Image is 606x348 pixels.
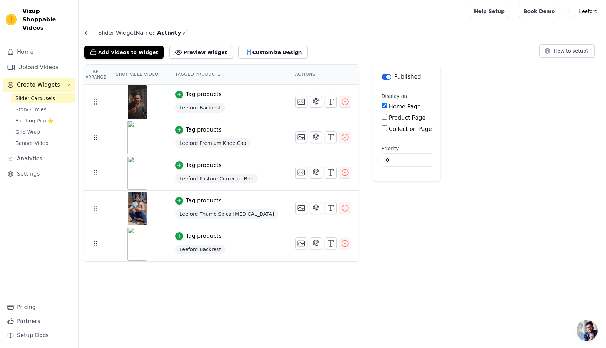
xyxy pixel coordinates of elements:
div: Tag products [186,126,222,134]
label: Collection Page [389,126,432,132]
span: Leeford Backrest [175,103,225,113]
a: Pricing [3,300,75,314]
div: Tag products [186,161,222,169]
img: vizup-images-0349.png [127,121,147,154]
span: Story Circles [15,106,46,113]
div: Tag products [186,196,222,205]
span: Leeford Backrest [175,245,225,254]
span: Floating-Pop ⭐ [15,117,53,124]
th: Tagged Products [167,65,287,85]
p: Leeford [576,5,600,18]
legend: Display on [382,93,408,100]
span: Banner Video [15,140,48,147]
th: Actions [287,65,359,85]
a: Banner Video [11,138,75,148]
img: Vizup [6,14,17,25]
button: Add Videos to Widget [84,46,164,59]
a: Partners [3,314,75,328]
button: Tag products [175,90,222,99]
span: Grid Wrap [15,128,40,135]
a: Floating-Pop ⭐ [11,116,75,126]
button: Tag products [175,232,222,240]
button: Preview Widget [169,46,233,59]
span: Leeford Thumb Spica [MEDICAL_DATA] [175,209,278,219]
a: Book Demo [519,5,559,18]
span: Activity [154,29,181,37]
button: How to setup? [539,44,595,58]
th: Shoppable Video [107,65,167,85]
button: L Leeford [565,5,600,18]
img: vizup-images-e563.png [127,156,147,190]
span: Create Widgets [17,81,60,89]
button: Change Thumbnail [295,167,307,179]
img: hex-9872dc004882482e8ffcd11128f83f23.png [127,192,147,225]
button: Change Thumbnail [295,202,307,214]
button: Change Thumbnail [295,237,307,249]
p: Published [394,73,421,81]
a: Home [3,45,75,59]
button: Tag products [175,196,222,205]
button: Customize Design [238,46,308,59]
span: Leeford Posture Corrector Belt [175,174,258,183]
a: How to setup? [539,49,595,56]
button: Change Thumbnail [295,131,307,143]
span: Slider Widget Name: [93,29,154,37]
span: Vizup Shoppable Videos [22,7,73,32]
img: vizup-images-6b7f.png [127,227,147,261]
button: Create Widgets [3,78,75,92]
div: Open chat [577,320,598,341]
button: Tag products [175,126,222,134]
a: Grid Wrap [11,127,75,137]
img: hex-93fa1249dd914826b47119015552c1bb.png [127,85,147,119]
button: Change Thumbnail [295,96,307,108]
span: Leeford Premium Knee Cap [175,138,251,148]
a: Help Setup [470,5,509,18]
text: L [569,8,573,15]
a: Story Circles [11,105,75,114]
span: Slider Carousels [15,95,55,102]
label: Home Page [389,103,421,110]
div: Tag products [186,90,222,99]
a: Settings [3,167,75,181]
div: Edit Name [183,28,188,38]
a: Setup Docs [3,328,75,342]
button: Tag products [175,161,222,169]
th: Re Arrange [84,65,107,85]
a: Upload Videos [3,60,75,74]
a: Slider Carousels [11,93,75,103]
label: Product Page [389,114,426,121]
a: Analytics [3,152,75,166]
label: Priority [382,145,432,152]
div: Tag products [186,232,222,240]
